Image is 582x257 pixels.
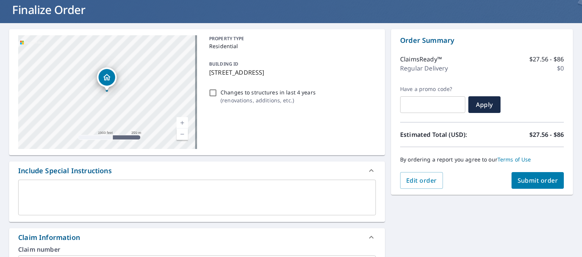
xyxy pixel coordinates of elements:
a: Current Level 15, Zoom Out [177,128,188,140]
p: $27.56 - $86 [529,130,564,139]
button: Apply [468,96,501,113]
p: Order Summary [400,35,564,45]
p: ( renovations, additions, etc. ) [221,96,316,104]
div: Claim Information [18,232,80,243]
label: Have a promo code? [400,86,465,92]
div: Dropped pin, building 1, Residential property, 604 7th Ave S Clear Lake, SD 57226 [97,67,117,91]
p: [STREET_ADDRESS] [209,68,373,77]
p: By ordering a report you agree to our [400,156,564,163]
button: Edit order [400,172,443,189]
p: $0 [557,64,564,73]
div: Include Special Instructions [18,166,112,176]
p: PROPERTY TYPE [209,35,373,42]
p: Residential [209,42,373,50]
div: Include Special Instructions [9,161,385,180]
p: ClaimsReady™ [400,55,442,64]
p: BUILDING ID [209,61,238,67]
a: Terms of Use [498,156,531,163]
p: Estimated Total (USD): [400,130,482,139]
h1: Finalize Order [9,2,573,17]
span: Apply [474,100,494,109]
p: $27.56 - $86 [529,55,564,64]
span: Edit order [406,176,437,185]
button: Submit order [512,172,564,189]
div: Claim Information [9,228,385,246]
a: Current Level 15, Zoom In [177,117,188,128]
label: Claim number [18,246,376,252]
p: Changes to structures in last 4 years [221,88,316,96]
p: Regular Delivery [400,64,448,73]
span: Submit order [518,176,558,185]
